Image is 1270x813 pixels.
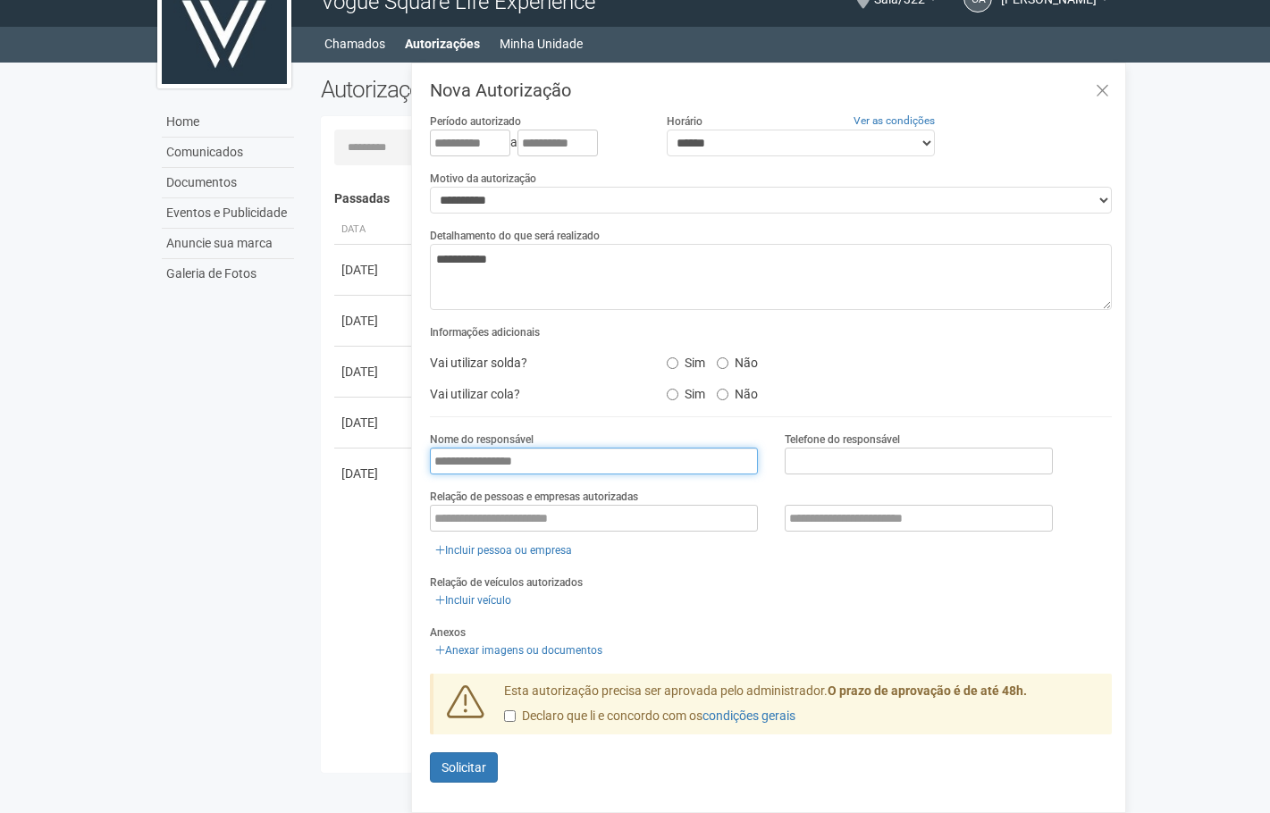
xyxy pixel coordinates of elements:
[430,171,536,187] label: Motivo da autorização
[341,312,408,330] div: [DATE]
[162,107,294,138] a: Home
[430,489,638,505] label: Relação de pessoas e empresas autorizadas
[341,363,408,381] div: [DATE]
[162,229,294,259] a: Anuncie sua marca
[491,683,1113,734] div: Esta autorização precisa ser aprovada pelo administrador.
[162,259,294,289] a: Galeria de Fotos
[416,349,652,376] div: Vai utilizar solda?
[430,130,639,156] div: a
[430,591,517,610] a: Incluir veículo
[667,349,705,371] label: Sim
[785,432,900,448] label: Telefone do responsável
[416,381,652,407] div: Vai utilizar cola?
[854,114,935,127] a: Ver as condições
[717,349,758,371] label: Não
[430,81,1112,99] h3: Nova Autorização
[500,31,583,56] a: Minha Unidade
[430,641,608,660] a: Anexar imagens ou documentos
[667,113,702,130] label: Horário
[667,389,678,400] input: Sim
[162,168,294,198] a: Documentos
[717,381,758,402] label: Não
[162,198,294,229] a: Eventos e Publicidade
[405,31,480,56] a: Autorizações
[828,683,1027,698] strong: O prazo de aprovação é de até 48h.
[341,414,408,432] div: [DATE]
[334,215,415,245] th: Data
[430,752,498,783] button: Solicitar
[430,541,577,560] a: Incluir pessoa ou empresa
[341,465,408,482] div: [DATE]
[430,324,540,340] label: Informações adicionais
[430,432,534,448] label: Nome do responsável
[442,760,486,775] span: Solicitar
[430,624,466,641] label: Anexos
[717,389,728,400] input: Não
[717,357,728,369] input: Não
[667,381,705,402] label: Sim
[324,31,385,56] a: Chamados
[504,708,795,725] label: Declaro que li e concordo com os
[430,574,583,591] label: Relação de veículos autorizados
[667,357,678,369] input: Sim
[430,228,600,244] label: Detalhamento do que será realizado
[334,192,1100,205] h4: Passadas
[341,261,408,279] div: [DATE]
[162,138,294,168] a: Comunicados
[504,710,516,722] input: Declaro que li e concordo com oscondições gerais
[702,708,795,723] a: condições gerais
[430,113,521,130] label: Período autorizado
[321,76,703,103] h2: Autorizações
